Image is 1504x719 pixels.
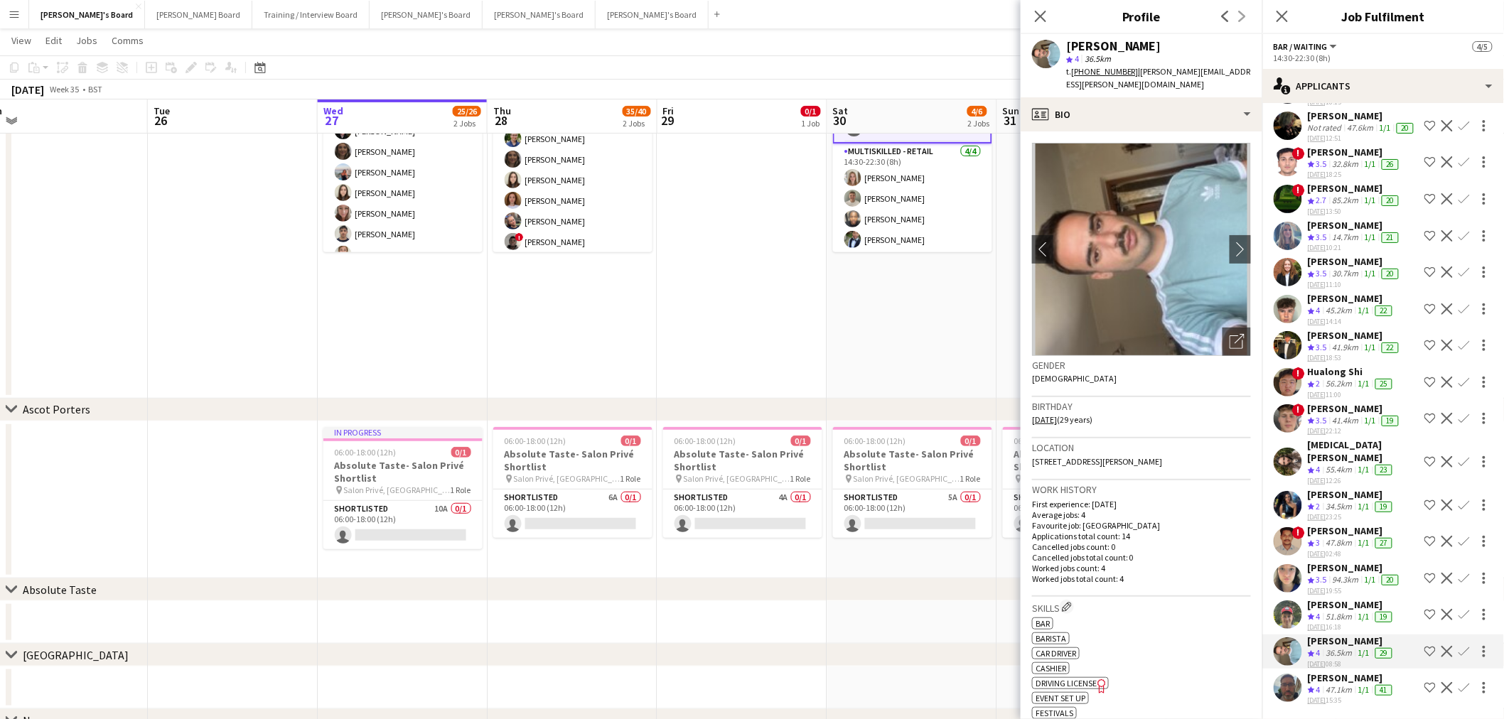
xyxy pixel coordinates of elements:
[1308,243,1402,252] div: 10:21
[1382,159,1399,170] div: 26
[1308,207,1402,216] div: 13:50
[1292,526,1305,539] span: !
[1308,476,1326,485] tcxspan: Call 17-08-2025 via 3CX
[1365,195,1376,205] app-skills-label: 1/1
[451,447,471,458] span: 0/1
[1323,684,1355,696] div: 47.1km
[453,118,480,129] div: 2 Jobs
[1292,147,1305,160] span: !
[1308,512,1326,521] tcxspan: Call 17-08-2025 via 3CX
[801,106,821,117] span: 0/1
[1308,696,1326,705] tcxspan: Call 26-08-2025 via 3CX
[493,448,652,473] h3: Absolute Taste- Salon Privé Shortlist
[1308,390,1326,399] tcxspan: Call 16-08-2025 via 3CX
[1308,561,1402,574] div: [PERSON_NAME]
[621,473,641,484] span: 1 Role
[1292,184,1305,197] span: !
[1330,342,1362,354] div: 41.9km
[1032,143,1251,356] img: Crew avatar or photo
[1330,195,1362,207] div: 85.2km
[1308,134,1326,143] tcxspan: Call 11-08-2025 via 3CX
[1032,531,1251,541] p: Applications total count: 14
[1382,195,1399,206] div: 20
[1308,488,1395,501] div: [PERSON_NAME]
[1036,678,1097,688] span: Driving License
[1032,373,1117,384] span: [DEMOGRAPHIC_DATA]
[1308,317,1326,326] tcxspan: Call 15-08-2025 via 3CX
[1473,41,1493,52] span: 4/5
[1365,342,1376,352] app-skills-label: 1/1
[623,118,650,129] div: 2 Jobs
[1274,53,1493,63] div: 14:30-22:30 (8h)
[23,402,90,416] div: Ascot Porters
[1032,573,1251,584] p: Worked jobs total count: 4
[335,447,397,458] span: 06:00-18:00 (12h)
[967,106,987,117] span: 4/6
[323,459,483,485] h3: Absolute Taste- Salon Privé Shortlist
[790,473,811,484] span: 1 Role
[1316,464,1321,475] span: 4
[453,106,481,117] span: 25/26
[1316,268,1327,279] span: 3.5
[1308,659,1395,669] div: 08:58
[623,106,651,117] span: 35/40
[1071,66,1139,77] tcxspan: Call +447518027474 via 3CX
[106,31,149,50] a: Comms
[1375,685,1392,696] div: 41
[1032,509,1251,520] p: Average jobs: 4
[1308,549,1395,558] div: 02:48
[1223,328,1251,356] div: Open photos pop-in
[1032,600,1251,615] h3: Skills
[663,427,822,538] app-job-card: 06:00-18:00 (12h)0/1Absolute Taste- Salon Privé Shortlist Salon Privé, [GEOGRAPHIC_DATA]1 RoleSho...
[1382,269,1399,279] div: 20
[1066,66,1251,90] span: | [PERSON_NAME][EMAIL_ADDRESS][PERSON_NAME][DOMAIN_NAME]
[1032,483,1251,496] h3: Work history
[1358,537,1370,548] app-skills-label: 1/1
[684,473,790,484] span: Salon Privé, [GEOGRAPHIC_DATA]
[791,436,811,446] span: 0/1
[1308,109,1417,122] div: [PERSON_NAME]
[505,436,566,446] span: 06:00-18:00 (12h)
[40,31,68,50] a: Edit
[1036,633,1066,644] span: Barista
[1003,448,1162,473] h3: Absolute Taste- Salon Privé Shortlist
[112,34,144,47] span: Comms
[1316,415,1327,426] span: 3.5
[1316,647,1321,658] span: 4
[1375,502,1392,512] div: 19
[1308,134,1417,143] div: 12:51
[1308,438,1419,464] div: [MEDICAL_DATA][PERSON_NAME]
[1066,40,1161,53] div: [PERSON_NAME]
[1308,207,1326,216] tcxspan: Call 12-08-2025 via 3CX
[1262,7,1504,26] h3: Job Fulfilment
[663,490,822,538] app-card-role: Shortlisted4A0/106:00-18:00 (12h)
[1001,112,1020,129] span: 31
[323,427,483,549] app-job-card: In progress06:00-18:00 (12h)0/1Absolute Taste- Salon Privé Shortlist Salon Privé, [GEOGRAPHIC_DAT...
[1330,574,1362,586] div: 94.3km
[1032,441,1251,454] h3: Location
[145,1,252,28] button: [PERSON_NAME] Board
[596,1,709,28] button: [PERSON_NAME]'s Board
[515,233,524,242] span: !
[1358,305,1370,315] app-skills-label: 1/1
[1308,512,1395,521] div: 23:25
[1308,622,1326,632] tcxspan: Call 25-08-2025 via 3CX
[1292,367,1305,380] span: !
[493,42,652,252] app-job-card: 16:00-01:00 (9h) (Fri)35/39(36) Salon Privé - Absolute Taste Salon Privé, [GEOGRAPHIC_DATA]3 Role...
[76,34,97,47] span: Jobs
[1292,404,1305,416] span: !
[1032,499,1251,509] p: First experience: [DATE]
[661,112,675,129] span: 29
[70,31,103,50] a: Jobs
[370,1,483,28] button: [PERSON_NAME]'s Board
[1032,541,1251,552] p: Cancelled jobs count: 0
[1032,520,1251,531] p: Favourite job: [GEOGRAPHIC_DATA]
[961,436,981,446] span: 0/1
[1375,306,1392,316] div: 22
[1330,232,1362,244] div: 14.7km
[493,104,511,117] span: Thu
[1375,648,1392,659] div: 29
[1308,390,1395,399] div: 11:00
